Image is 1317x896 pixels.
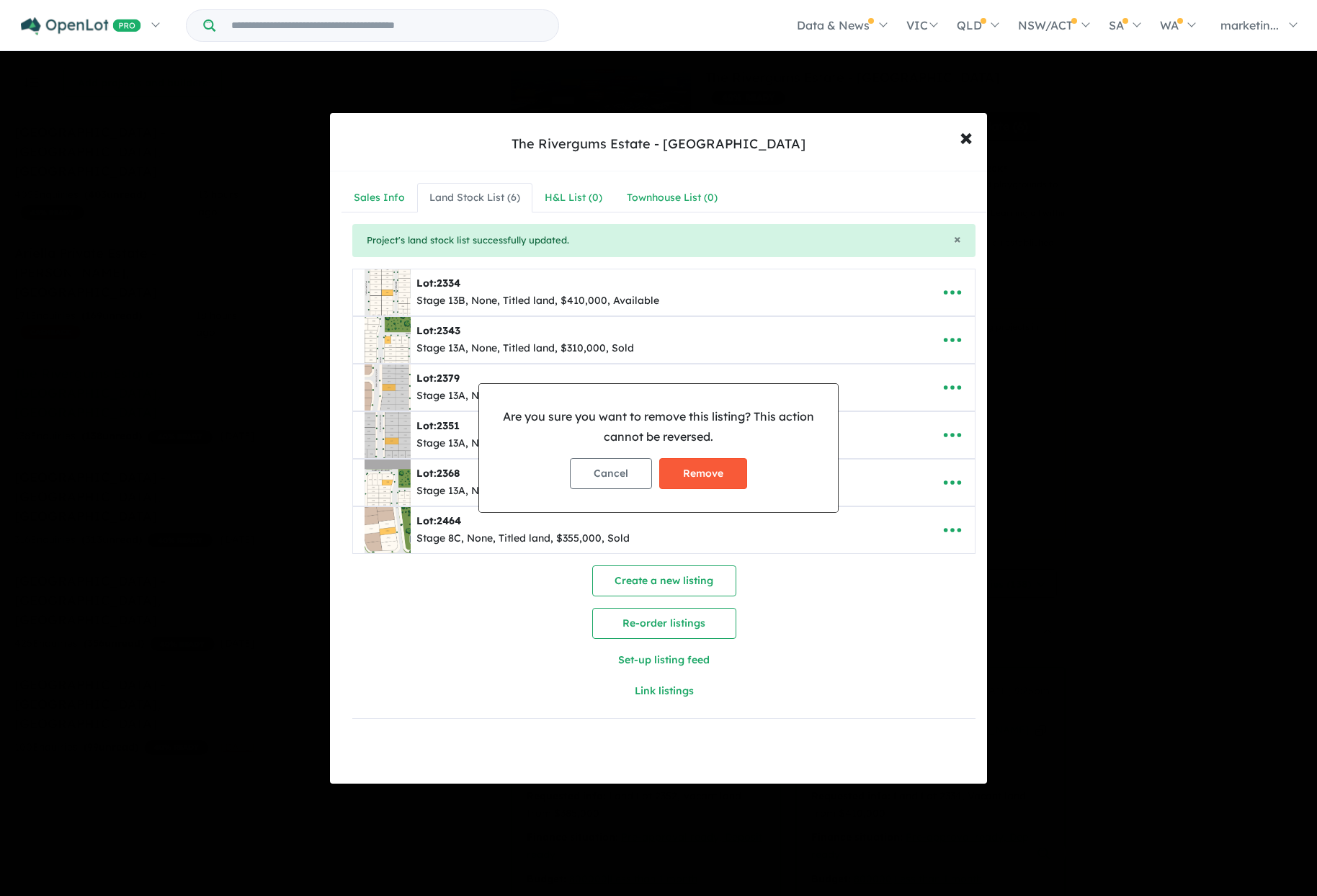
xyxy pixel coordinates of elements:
input: Try estate name, suburb, builder or developer [218,10,555,41]
p: Are you sure you want to remove this listing? This action cannot be reversed. [491,407,826,446]
button: Remove [659,458,747,489]
button: Cancel [570,458,652,489]
img: Openlot PRO Logo White [21,17,141,35]
span: marketin... [1220,18,1279,32]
